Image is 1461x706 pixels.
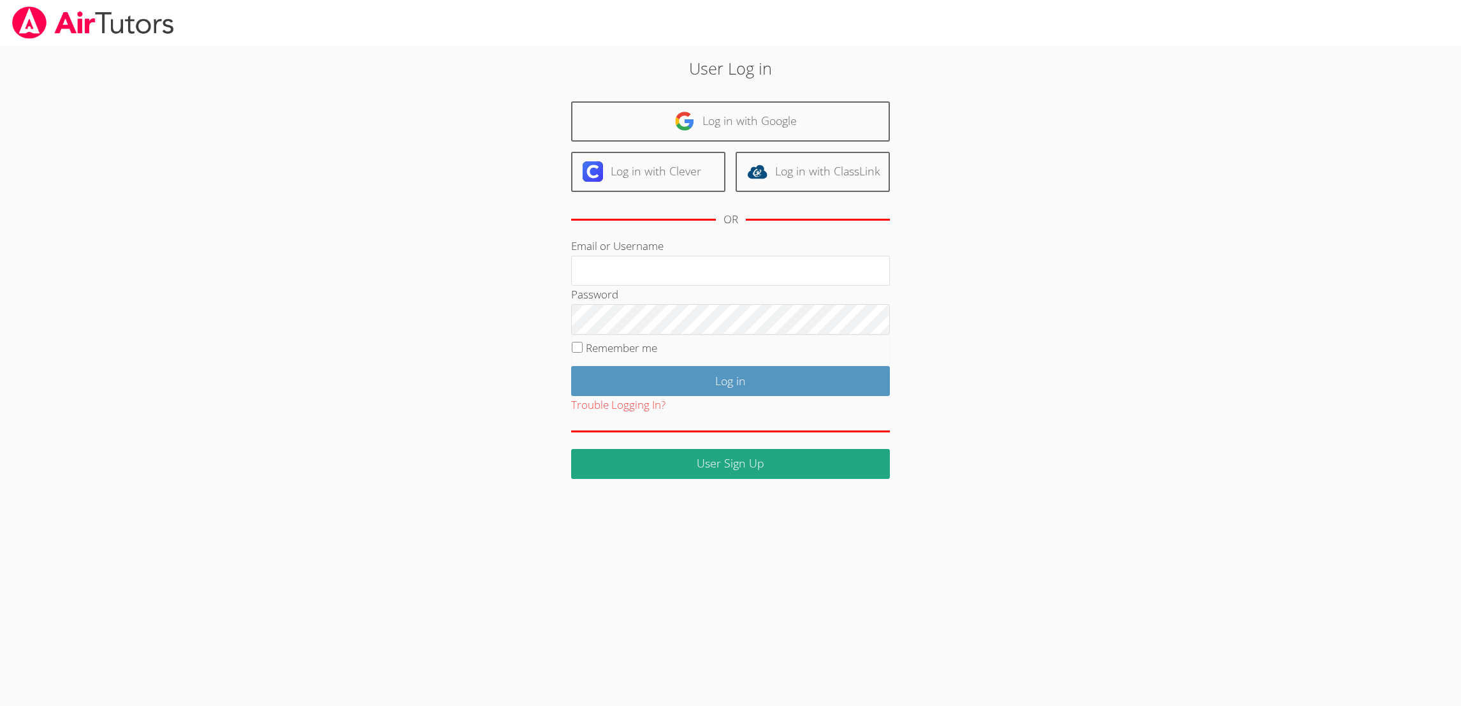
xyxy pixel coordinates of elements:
[571,366,890,396] input: Log in
[571,396,665,415] button: Trouble Logging In?
[571,101,890,142] a: Log in with Google
[586,341,657,355] label: Remember me
[571,287,618,302] label: Password
[571,239,664,253] label: Email or Username
[736,152,890,192] a: Log in with ClassLink
[571,152,725,192] a: Log in with Clever
[11,6,175,39] img: airtutors_banner-c4298cdbf04f3fff15de1276eac7730deb9818008684d7c2e4769d2f7ddbe033.png
[336,56,1125,80] h2: User Log in
[747,161,767,182] img: classlink-logo-d6bb404cc1216ec64c9a2012d9dc4662098be43eaf13dc465df04b49fa7ab582.svg
[571,449,890,479] a: User Sign Up
[674,111,695,131] img: google-logo-50288ca7cdecda66e5e0955fdab243c47b7ad437acaf1139b6f446037453330a.svg
[583,161,603,182] img: clever-logo-6eab21bc6e7a338710f1a6ff85c0baf02591cd810cc4098c63d3a4b26e2feb20.svg
[723,210,738,229] div: OR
